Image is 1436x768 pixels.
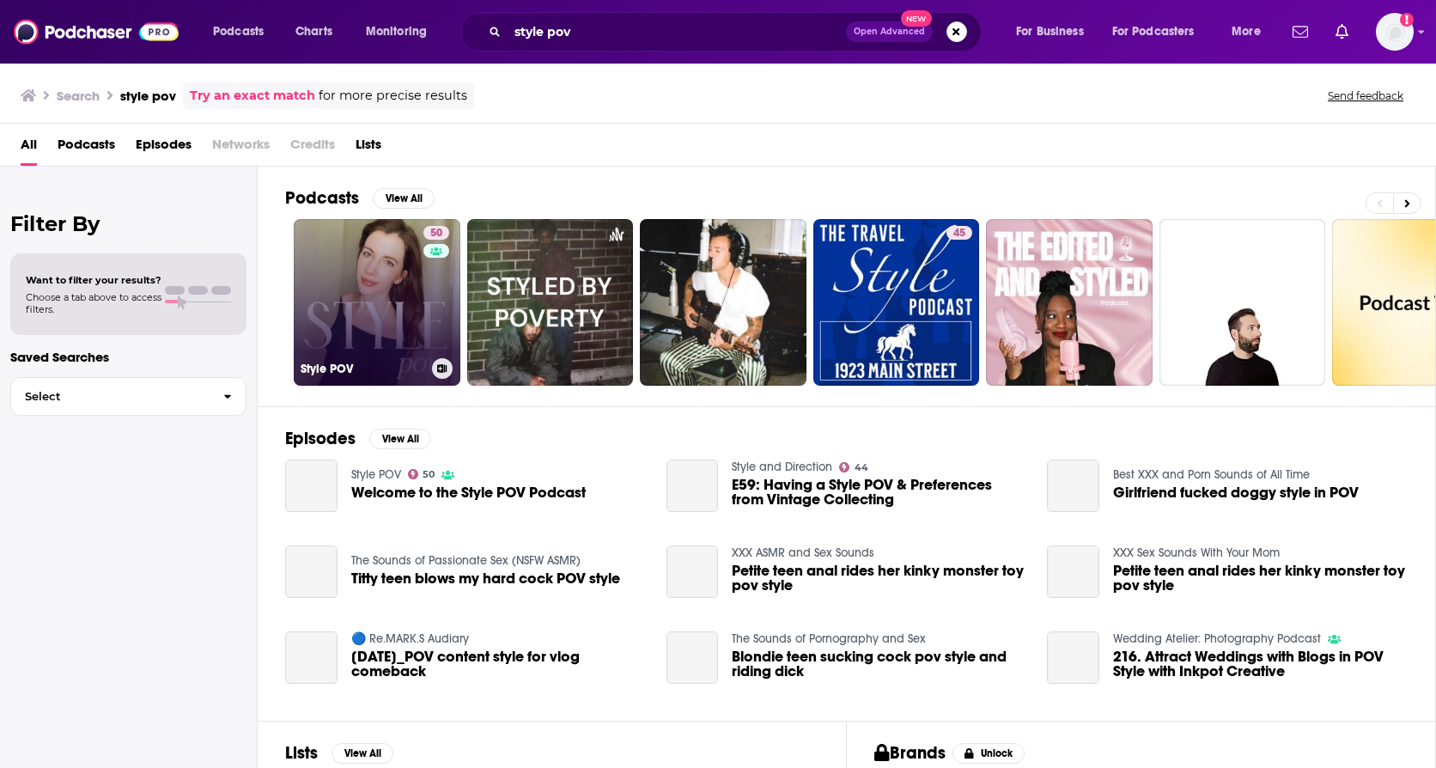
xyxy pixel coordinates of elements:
[1113,564,1408,593] a: Petite teen anal rides her kinky monster toy pov style
[295,20,332,44] span: Charts
[356,131,381,166] a: Lists
[1101,18,1220,46] button: open menu
[1220,18,1282,46] button: open menu
[285,460,338,512] a: Welcome to the Style POV Podcast
[732,478,1026,507] a: E59: Having a Style POV & Preferences from Vintage Collecting
[351,649,646,679] a: 2024.02.14_POV content style for vlog comeback
[1376,13,1414,51] img: User Profile
[946,226,972,240] a: 45
[1232,20,1261,44] span: More
[201,18,286,46] button: open menu
[212,131,270,166] span: Networks
[354,18,449,46] button: open menu
[190,86,315,106] a: Try an exact match
[351,485,586,500] a: Welcome to the Style POV Podcast
[285,428,431,449] a: EpisodesView All
[319,86,467,106] span: for more precise results
[1016,20,1084,44] span: For Business
[285,187,359,209] h2: Podcasts
[285,631,338,684] a: 2024.02.14_POV content style for vlog comeback
[285,742,393,764] a: ListsView All
[1113,467,1310,482] a: Best XXX and Porn Sounds of All Time
[1047,631,1099,684] a: 216. Attract Weddings with Blogs in POV Style with Inkpot Creative
[732,631,926,646] a: The Sounds of Pornography and Sex
[58,131,115,166] a: Podcasts
[430,225,442,242] span: 50
[846,21,933,42] button: Open AdvancedNew
[290,131,335,166] span: Credits
[294,219,460,386] a: 50Style POV
[1112,20,1195,44] span: For Podcasters
[1329,17,1355,46] a: Show notifications dropdown
[732,546,874,560] a: XXX ASMR and Sex Sounds
[666,546,719,598] a: Petite teen anal rides her kinky monster toy pov style
[14,15,179,48] img: Podchaser - Follow, Share and Rate Podcasts
[732,564,1026,593] a: Petite teen anal rides her kinky monster toy pov style
[10,211,246,236] h2: Filter By
[839,462,868,472] a: 44
[285,546,338,598] a: Titty teen blows my hard cock POV style
[373,188,435,209] button: View All
[10,377,246,416] button: Select
[952,743,1025,764] button: Unlock
[666,631,719,684] a: Blondie teen sucking cock pov style and riding dick
[1047,546,1099,598] a: Petite teen anal rides her kinky monster toy pov style
[813,219,980,386] a: 45
[366,20,427,44] span: Monitoring
[1047,460,1099,512] a: Girlfriend fucked doggy style in POV
[285,187,435,209] a: PodcastsView All
[1113,546,1280,560] a: XXX Sex Sounds With Your Mom
[369,429,431,449] button: View All
[1376,13,1414,51] span: Logged in as molly.burgoyne
[21,131,37,166] a: All
[1286,17,1315,46] a: Show notifications dropdown
[57,88,100,104] h3: Search
[11,391,210,402] span: Select
[1004,18,1105,46] button: open menu
[854,27,925,36] span: Open Advanced
[1376,13,1414,51] button: Show profile menu
[1113,631,1321,646] a: Wedding Atelier: Photography Podcast
[351,467,401,482] a: Style POV
[351,553,581,568] a: The Sounds of Passionate Sex (NSFW ASMR)
[284,18,343,46] a: Charts
[26,274,161,286] span: Want to filter your results?
[1113,649,1408,679] a: 216. Attract Weddings with Blogs in POV Style with Inkpot Creative
[732,460,832,474] a: Style and Direction
[855,464,868,472] span: 44
[1400,13,1414,27] svg: Add a profile image
[666,460,719,512] a: E59: Having a Style POV & Preferences from Vintage Collecting
[120,88,176,104] h3: style pov
[332,743,393,764] button: View All
[901,10,932,27] span: New
[285,428,356,449] h2: Episodes
[423,471,435,478] span: 50
[285,742,318,764] h2: Lists
[874,742,946,764] h2: Brands
[213,20,264,44] span: Podcasts
[423,226,449,240] a: 50
[1113,485,1359,500] a: Girlfriend fucked doggy style in POV
[10,349,246,365] p: Saved Searches
[477,12,998,52] div: Search podcasts, credits, & more...
[1323,88,1409,103] button: Send feedback
[953,225,965,242] span: 45
[351,571,620,586] a: Titty teen blows my hard cock POV style
[732,649,1026,679] a: Blondie teen sucking cock pov style and riding dick
[136,131,192,166] a: Episodes
[26,291,161,315] span: Choose a tab above to access filters.
[301,362,425,376] h3: Style POV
